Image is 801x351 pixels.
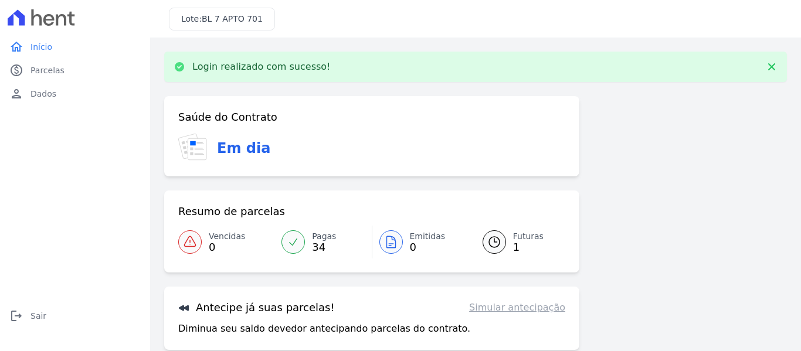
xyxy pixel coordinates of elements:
[410,243,446,252] span: 0
[30,64,65,76] span: Parcelas
[312,230,336,243] span: Pagas
[30,310,46,322] span: Sair
[178,226,274,258] a: Vencidas 0
[5,82,145,105] a: personDados
[274,226,371,258] a: Pagas 34
[178,110,277,124] h3: Saúde do Contrato
[410,230,446,243] span: Emitidas
[202,14,263,23] span: BL 7 APTO 701
[5,304,145,328] a: logoutSair
[513,230,544,243] span: Futuras
[178,322,470,336] p: Diminua seu saldo devedor antecipando parcelas do contrato.
[209,243,245,252] span: 0
[9,40,23,54] i: home
[30,41,52,53] span: Início
[372,226,469,258] a: Emitidas 0
[178,301,335,315] h3: Antecipe já suas parcelas!
[469,226,565,258] a: Futuras 1
[469,301,565,315] a: Simular antecipação
[178,205,285,219] h3: Resumo de parcelas
[5,59,145,82] a: paidParcelas
[312,243,336,252] span: 34
[9,63,23,77] i: paid
[9,309,23,323] i: logout
[30,88,56,100] span: Dados
[192,61,331,73] p: Login realizado com sucesso!
[5,35,145,59] a: homeInício
[181,13,263,25] h3: Lote:
[209,230,245,243] span: Vencidas
[217,138,270,159] h3: Em dia
[513,243,544,252] span: 1
[9,87,23,101] i: person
